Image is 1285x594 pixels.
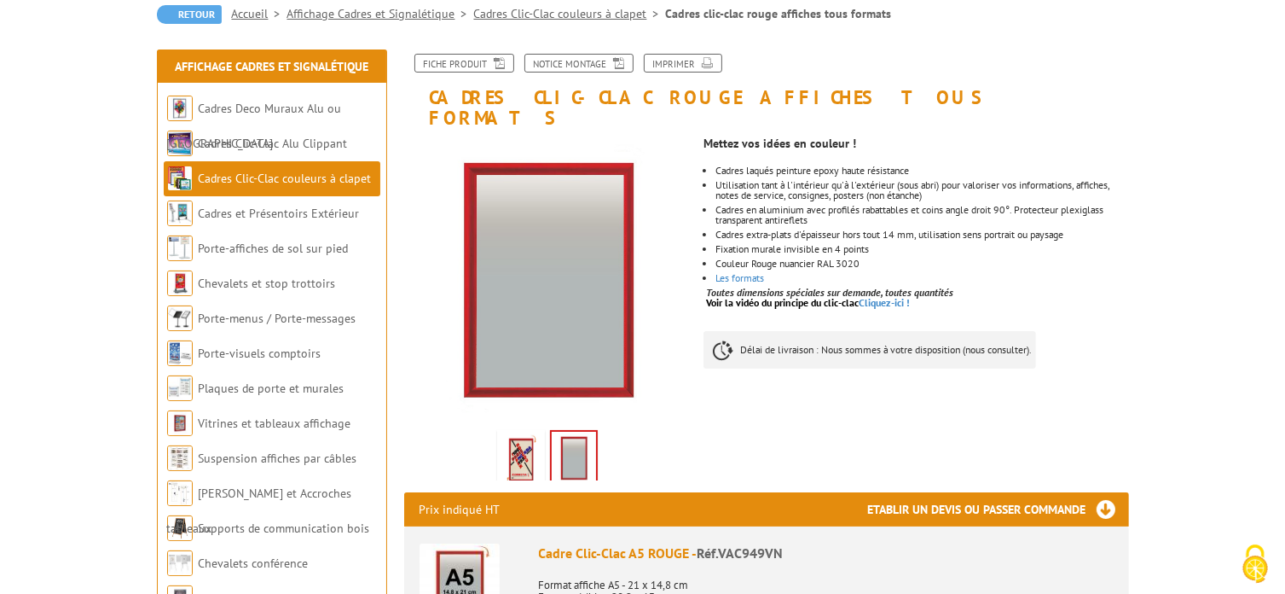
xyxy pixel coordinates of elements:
p: Délai de livraison : Nous sommes à votre disposition (nous consulter). [703,331,1036,369]
img: Cadres et Présentoirs Extérieur [167,201,193,226]
a: Cadres Clic-Clac couleurs à clapet [199,171,372,186]
a: Supports de communication bois [199,521,370,536]
img: Porte-menus / Porte-messages [167,306,193,331]
li: Cadres laqués peinture epoxy haute résistance [715,166,1128,176]
img: cadre_rouge__vide.jpg [404,137,692,424]
a: Porte-menus / Porte-messages [199,311,356,326]
a: Cadres Clic-Clac couleurs à clapet [474,6,666,21]
a: Plaques de porte et murales [199,381,344,396]
a: Porte-visuels comptoirs [199,346,321,361]
img: Chevalets et stop trottoirs [167,271,193,296]
a: Cadres et Présentoirs Extérieur [199,206,360,221]
img: Porte-affiches de sol sur pied [167,236,193,261]
div: Cadre Clic-Clac A5 ROUGE - [539,544,1114,563]
h1: Cadres clic-clac rouge affiches tous formats [391,54,1142,128]
a: Porte-affiches de sol sur pied [199,241,349,256]
em: Toutes dimensions spéciales sur demande, toutes quantités [706,286,953,299]
img: Cadres Deco Muraux Alu ou Bois [167,96,193,121]
li: Fixation murale invisible en 4 points [715,244,1128,254]
span: Réf.VAC949VN [697,544,784,562]
img: Cimaises et Accroches tableaux [167,480,193,506]
button: Cookies (fenêtre modale) [1225,536,1285,594]
img: Porte-visuels comptoirs [167,341,193,366]
a: Notice Montage [524,54,634,73]
a: Les formats [715,271,764,284]
a: Affichage Cadres et Signalétique [175,59,368,74]
a: Voir la vidéo du principe du clic-clacCliquez-ici ! [706,296,910,309]
a: Affichage Cadres et Signalétique [287,6,474,21]
span: Voir la vidéo du principe du clic-clac [706,296,859,309]
img: Cookies (fenêtre modale) [1234,543,1276,585]
a: [PERSON_NAME] et Accroches tableaux [167,486,352,536]
a: Fiche produit [414,54,514,73]
a: Accueil [232,6,287,21]
li: Cadres en aluminium avec profilés rabattables et coins angle droit 90°. Protecteur plexiglass tra... [715,205,1128,225]
a: Vitrines et tableaux affichage [199,416,351,431]
img: Plaques de porte et murales [167,376,193,401]
li: Utilisation tant à l'intérieur qu'à l'extérieur (sous abri) pour valoriser vos informations, affi... [715,180,1128,201]
a: Chevalets et stop trottoirs [199,276,336,291]
img: cadres_aluminium_clic_clac_vac949vn_2.jpg [501,434,541,486]
h3: Etablir un devis ou passer commande [868,492,1129,527]
p: Prix indiqué HT [420,492,501,527]
a: Imprimer [644,54,722,73]
a: Chevalets conférence [199,556,309,571]
p: Mettez vos idées en couleur ! [703,138,1128,148]
a: Cadres Deco Muraux Alu ou [GEOGRAPHIC_DATA] [167,101,342,151]
img: Cadres Clic-Clac couleurs à clapet [167,166,193,191]
li: Cadres clic-clac rouge affiches tous formats [666,5,892,22]
img: Vitrines et tableaux affichage [167,411,193,436]
img: Suspension affiches par câbles [167,445,193,471]
img: Chevalets conférence [167,550,193,576]
a: Retour [157,5,222,24]
li: Cadres extra-plats d'épaisseur hors tout 14 mm, utilisation sens portrait ou paysage [715,230,1128,240]
li: Couleur Rouge nuancier RAL 3020 [715,259,1128,269]
img: cadre_rouge__vide.jpg [552,432,596,485]
a: Suspension affiches par câbles [199,451,357,466]
a: Cadres Clic-Clac Alu Clippant [199,136,348,151]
